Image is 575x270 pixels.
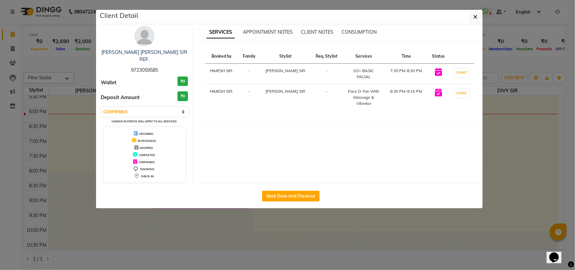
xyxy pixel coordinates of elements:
[206,26,235,38] span: SERVICES
[141,175,154,178] span: CHECK-IN
[205,64,238,84] td: HIMESH SIR.
[138,139,156,143] span: IN PROGRESS
[347,88,381,107] div: Face D-Tan With Massage & Vibrator
[101,94,140,101] span: Deposit Amount
[262,191,320,202] button: Mark Done And Checkout
[101,79,117,87] span: Wallet
[301,29,333,35] span: CLIENT NOTES
[238,64,260,84] td: -
[385,84,427,111] td: 8:30 PM-9:15 PM
[139,132,154,136] span: UPCOMING
[311,84,343,111] td: -
[385,64,427,84] td: 7:30 PM-8:30 PM
[140,168,154,171] span: TENTATIVE
[266,89,306,94] span: [PERSON_NAME] SIR
[205,49,238,64] th: Booked by
[547,243,568,263] iframe: chat widget
[139,153,155,157] span: COMPLETED
[178,77,188,86] h3: ₹0
[100,10,138,21] h5: Client Detail
[178,91,188,101] h3: ₹0
[111,120,177,123] small: Change in status will apply to all services.
[243,29,293,35] span: APPOINTMENT NOTES
[455,89,469,97] button: START
[266,68,306,73] span: [PERSON_NAME] SIR
[134,26,155,46] img: avatar
[342,29,377,35] span: CONSUMPTION
[238,49,260,64] th: Family
[140,146,153,150] span: DROPPED
[238,84,260,111] td: -
[138,160,155,164] span: CONFIRMED
[260,49,311,64] th: Stylist
[311,49,343,64] th: Req. Stylist
[101,49,187,62] a: [PERSON_NAME] [PERSON_NAME] SIR REF.
[311,64,343,84] td: -
[205,84,238,111] td: HIMESH SIR.
[455,68,469,77] button: START
[347,68,381,80] div: O3+ BASIC FACIAL
[343,49,385,64] th: Services
[385,49,427,64] th: Time
[427,49,449,64] th: Status
[131,67,158,73] span: 9723059585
